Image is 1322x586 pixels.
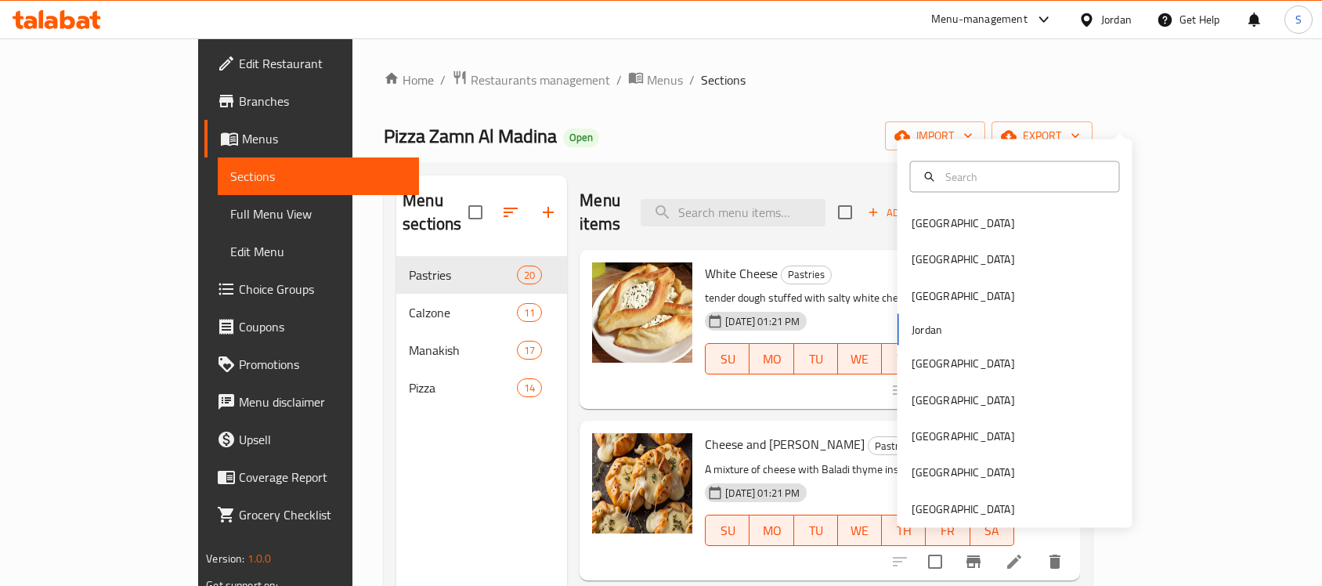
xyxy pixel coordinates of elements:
[242,129,406,148] span: Menus
[396,294,567,331] div: Calzone11
[517,341,542,360] div: items
[409,378,517,397] span: Pizza
[239,468,406,487] span: Coverage Report
[1295,11,1302,28] span: S
[628,70,683,90] a: Menus
[218,233,419,270] a: Edit Menu
[705,262,778,285] span: White Cheese
[970,515,1014,546] button: SA
[931,10,1028,29] div: Menu-management
[912,428,1015,445] div: [GEOGRAPHIC_DATA]
[518,381,541,396] span: 14
[204,120,419,157] a: Menus
[396,369,567,407] div: Pizza14
[452,70,610,90] a: Restaurants management
[206,548,244,569] span: Version:
[800,348,832,371] span: TU
[712,348,743,371] span: SU
[865,204,908,222] span: Add
[1004,126,1080,146] span: export
[868,436,919,455] div: Pastries
[689,71,695,89] li: /
[409,266,517,284] span: Pastries
[888,348,919,371] span: TH
[794,515,838,546] button: TU
[239,280,406,298] span: Choice Groups
[204,496,419,534] a: Grocery Checklist
[204,345,419,383] a: Promotions
[1036,543,1074,581] button: delete
[204,383,419,421] a: Menu disclaimer
[705,460,1013,479] p: A mixture of cheese with Baladi thyme inside a light dough.
[204,308,419,345] a: Coupons
[492,194,529,231] span: Sort sections
[396,250,567,413] nav: Menu sections
[912,355,1015,372] div: [GEOGRAPHIC_DATA]
[869,437,918,455] span: Pastries
[932,519,963,542] span: FR
[529,194,567,231] button: Add section
[912,215,1015,232] div: [GEOGRAPHIC_DATA]
[844,519,876,542] span: WE
[384,118,557,154] span: Pizza Zamn Al Madina
[1101,11,1132,28] div: Jordan
[239,92,406,110] span: Branches
[647,71,683,89] span: Menus
[756,519,787,542] span: MO
[912,464,1015,481] div: [GEOGRAPHIC_DATA]
[749,343,793,374] button: MO
[861,201,912,225] button: Add
[705,515,749,546] button: SU
[919,545,952,578] span: Select to update
[719,314,806,329] span: [DATE] 01:21 PM
[898,126,973,146] span: import
[518,268,541,283] span: 20
[239,392,406,411] span: Menu disclaimer
[939,168,1110,185] input: Search
[616,71,622,89] li: /
[794,343,838,374] button: TU
[204,82,419,120] a: Branches
[204,45,419,82] a: Edit Restaurant
[592,262,692,363] img: White Cheese
[838,343,882,374] button: WE
[218,157,419,195] a: Sections
[396,256,567,294] div: Pastries20
[782,266,831,284] span: Pastries
[563,128,599,147] div: Open
[471,71,610,89] span: Restaurants management
[912,287,1015,304] div: [GEOGRAPHIC_DATA]
[230,242,406,261] span: Edit Menu
[705,288,1013,308] p: tender dough stuffed with salty white cheese, grilled to a golden
[517,378,542,397] div: items
[518,343,541,358] span: 17
[912,500,1015,517] div: [GEOGRAPHIC_DATA]
[756,348,787,371] span: MO
[641,199,825,226] input: search
[396,331,567,369] div: Manakish17
[409,303,517,322] span: Calzone
[882,343,926,374] button: TH
[882,515,926,546] button: TH
[247,548,272,569] span: 1.0.0
[844,348,876,371] span: WE
[800,519,832,542] span: TU
[838,515,882,546] button: WE
[239,355,406,374] span: Promotions
[239,430,406,449] span: Upsell
[719,486,806,501] span: [DATE] 01:21 PM
[705,432,865,456] span: Cheese and [PERSON_NAME]
[204,458,419,496] a: Coverage Report
[912,251,1015,268] div: [GEOGRAPHIC_DATA]
[888,519,919,542] span: TH
[592,433,692,534] img: Cheese and Zaatar
[230,204,406,223] span: Full Menu View
[239,317,406,336] span: Coupons
[239,54,406,73] span: Edit Restaurant
[403,189,468,236] h2: Menu sections
[518,306,541,320] span: 11
[977,519,1008,542] span: SA
[218,195,419,233] a: Full Menu View
[440,71,446,89] li: /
